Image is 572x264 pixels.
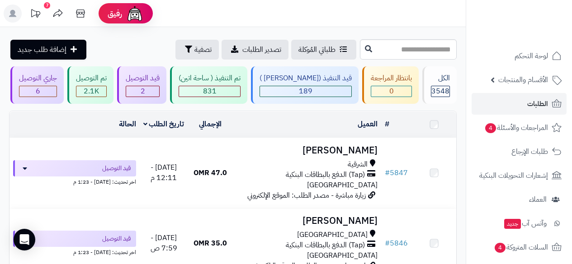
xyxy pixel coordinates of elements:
[242,44,281,55] span: تصدير الطلبات
[10,40,86,60] a: إضافة طلب جديد
[298,44,336,55] span: طلباتي المُوكلة
[260,73,352,83] div: قيد التنفيذ ([PERSON_NAME] )
[371,86,411,97] div: 0
[126,73,160,83] div: قيد التوصيل
[360,66,421,104] a: بانتظار المراجعة 0
[529,193,547,206] span: العملاء
[108,8,122,19] span: رفيق
[141,86,145,97] span: 2
[358,119,378,130] a: العميل
[115,66,168,104] a: قيد التوصيل 2
[485,123,496,133] span: 4
[76,86,106,97] div: 2071
[102,234,131,243] span: قيد التوصيل
[24,5,47,25] a: تحديثات المنصة
[472,93,567,115] a: الطلبات
[494,241,548,254] span: السلات المتروكة
[511,22,563,41] img: logo-2.png
[151,162,177,183] span: [DATE] - 12:11 م
[143,119,184,130] a: تاريخ الطلب
[247,190,366,201] span: زيارة مباشرة - مصدر الطلب: الموقع الإلكتروني
[484,121,548,134] span: المراجعات والأسئلة
[515,50,548,62] span: لوحة التحكم
[498,74,548,86] span: الأقسام والمنتجات
[179,86,240,97] div: 831
[431,86,449,97] span: 3548
[385,119,389,130] a: #
[168,66,249,104] a: تم التنفيذ ( ساحة اتين) 831
[19,86,57,97] div: 6
[307,180,378,190] span: [GEOGRAPHIC_DATA]
[126,5,144,23] img: ai-face.png
[511,145,548,158] span: طلبات الإرجاع
[299,86,312,97] span: 189
[504,219,521,229] span: جديد
[199,119,222,130] a: الإجمالي
[472,165,567,186] a: إشعارات التحويلات البنكية
[472,141,567,162] a: طلبات الإرجاع
[307,250,378,261] span: [GEOGRAPHIC_DATA]
[503,217,547,230] span: وآتس آب
[13,247,136,256] div: اخر تحديث: [DATE] - 1:23 م
[9,66,66,104] a: جاري التوصيل 6
[66,66,115,104] a: تم التوصيل 2.1K
[18,44,66,55] span: إضافة طلب جديد
[472,236,567,258] a: السلات المتروكة4
[76,73,107,83] div: تم التوصيل
[236,145,378,156] h3: [PERSON_NAME]
[203,86,217,97] span: 831
[479,169,548,182] span: إشعارات التحويلات البنكية
[44,2,50,9] div: 7
[431,73,450,83] div: الكل
[179,73,241,83] div: تم التنفيذ ( ساحة اتين)
[194,167,227,178] span: 47.0 OMR
[175,40,219,60] button: تصفية
[472,117,567,139] a: المراجعات والأسئلة4
[421,66,459,104] a: الكل3548
[385,167,408,178] a: #5847
[194,238,227,249] span: 35.0 OMR
[527,97,548,110] span: الطلبات
[119,119,136,130] a: الحالة
[236,216,378,226] h3: [PERSON_NAME]
[36,86,40,97] span: 6
[472,45,567,67] a: لوحة التحكم
[472,189,567,210] a: العملاء
[472,213,567,234] a: وآتس آبجديد
[291,40,356,60] a: طلباتي المُوكلة
[371,73,412,83] div: بانتظار المراجعة
[495,243,506,253] span: 4
[348,159,368,170] span: الشرقية
[389,86,394,97] span: 0
[286,240,365,250] span: (Tap) الدفع بالبطاقات البنكية
[194,44,212,55] span: تصفية
[222,40,288,60] a: تصدير الطلبات
[19,73,57,83] div: جاري التوصيل
[385,167,390,178] span: #
[260,86,351,97] div: 189
[84,86,99,97] span: 2.1K
[385,238,408,249] a: #5846
[297,230,368,240] span: [GEOGRAPHIC_DATA]
[286,170,365,180] span: (Tap) الدفع بالبطاقات البنكية
[102,164,131,173] span: قيد التوصيل
[14,229,35,250] div: Open Intercom Messenger
[385,238,390,249] span: #
[151,232,177,254] span: [DATE] - 7:59 ص
[249,66,360,104] a: قيد التنفيذ ([PERSON_NAME] ) 189
[126,86,159,97] div: 2
[13,176,136,186] div: اخر تحديث: [DATE] - 1:23 م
